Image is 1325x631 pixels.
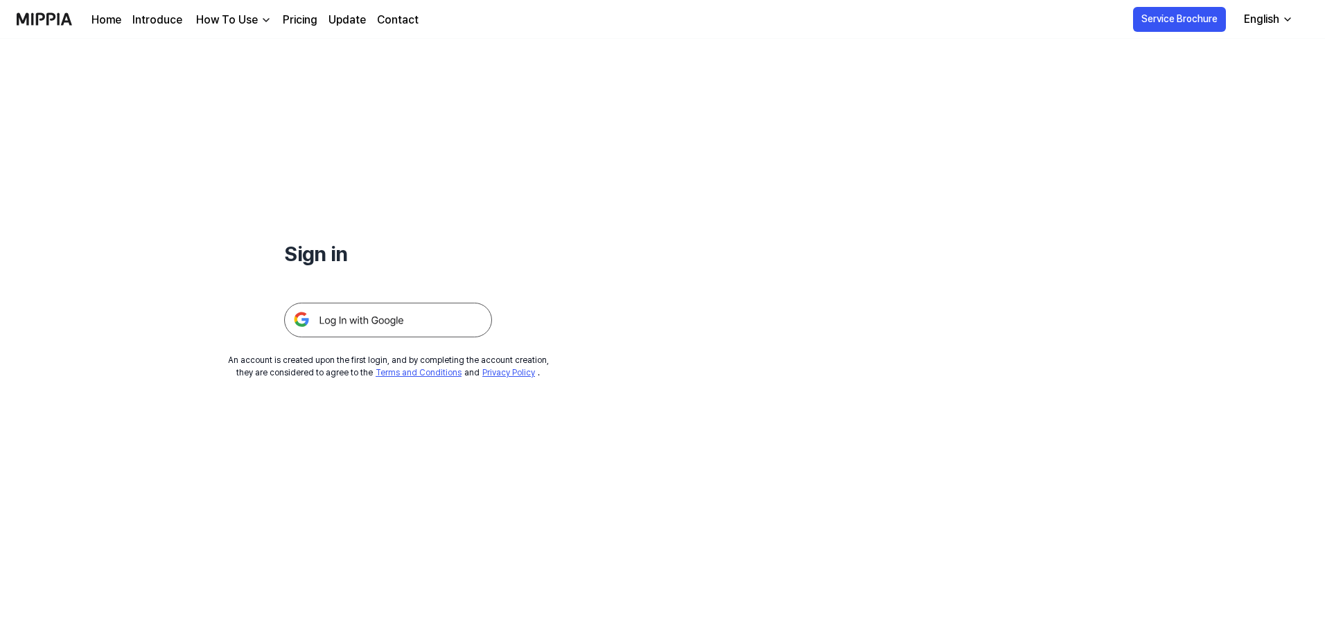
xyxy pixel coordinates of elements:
[284,303,492,337] img: 구글 로그인 버튼
[193,12,272,28] button: How To Use
[1133,7,1226,32] button: Service Brochure
[1233,6,1301,33] button: English
[1241,11,1282,28] div: English
[228,354,549,379] div: An account is created upon the first login, and by completing the account creation, they are cons...
[377,12,419,28] a: Contact
[193,12,261,28] div: How To Use
[482,368,535,377] a: Privacy Policy
[283,12,317,28] a: Pricing
[91,12,121,28] a: Home
[261,15,272,26] img: down
[132,12,182,28] a: Introduce
[376,368,462,377] a: Terms and Conditions
[284,238,492,269] h1: Sign in
[328,12,366,28] a: Update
